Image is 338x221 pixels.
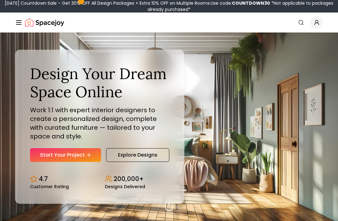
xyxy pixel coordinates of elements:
[30,184,69,189] small: Customer Rating
[30,106,169,141] p: Work 1:1 with expert interior designers to create a personalized design, complete with curated fu...
[15,13,323,33] nav: Global
[30,169,169,189] div: Design stats
[25,16,64,29] img: Spacejoy Logo
[105,184,145,189] small: Designs Delivered
[30,148,101,162] a: Start Your Project
[106,148,169,162] a: Explore Designs
[39,174,48,183] p: 4.7
[30,65,169,101] h1: Design Your Dream Space Online
[25,16,64,29] a: Spacejoy
[114,174,144,183] p: 200,000+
